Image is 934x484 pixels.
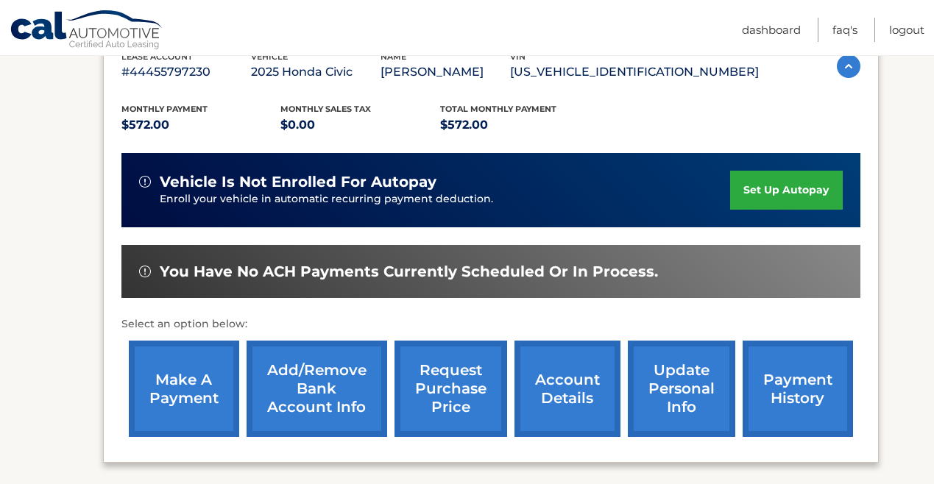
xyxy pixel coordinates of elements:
[510,51,526,62] span: vin
[280,115,440,135] p: $0.00
[440,104,556,114] span: Total Monthly Payment
[743,341,853,437] a: payment history
[121,51,193,62] span: lease account
[280,104,371,114] span: Monthly sales Tax
[730,171,842,210] a: set up autopay
[889,18,924,42] a: Logout
[832,18,857,42] a: FAQ's
[121,62,251,82] p: #44455797230
[440,115,600,135] p: $572.00
[129,341,239,437] a: make a payment
[510,62,759,82] p: [US_VEHICLE_IDENTIFICATION_NUMBER]
[381,51,406,62] span: name
[139,176,151,188] img: alert-white.svg
[514,341,620,437] a: account details
[139,266,151,277] img: alert-white.svg
[628,341,735,437] a: update personal info
[160,263,658,281] span: You have no ACH payments currently scheduled or in process.
[121,115,281,135] p: $572.00
[10,10,164,52] a: Cal Automotive
[395,341,507,437] a: request purchase price
[251,51,288,62] span: vehicle
[251,62,381,82] p: 2025 Honda Civic
[247,341,387,437] a: Add/Remove bank account info
[121,316,860,333] p: Select an option below:
[160,173,436,191] span: vehicle is not enrolled for autopay
[121,104,208,114] span: Monthly Payment
[742,18,801,42] a: Dashboard
[381,62,510,82] p: [PERSON_NAME]
[160,191,731,207] p: Enroll your vehicle in automatic recurring payment deduction.
[837,54,860,78] img: accordion-active.svg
